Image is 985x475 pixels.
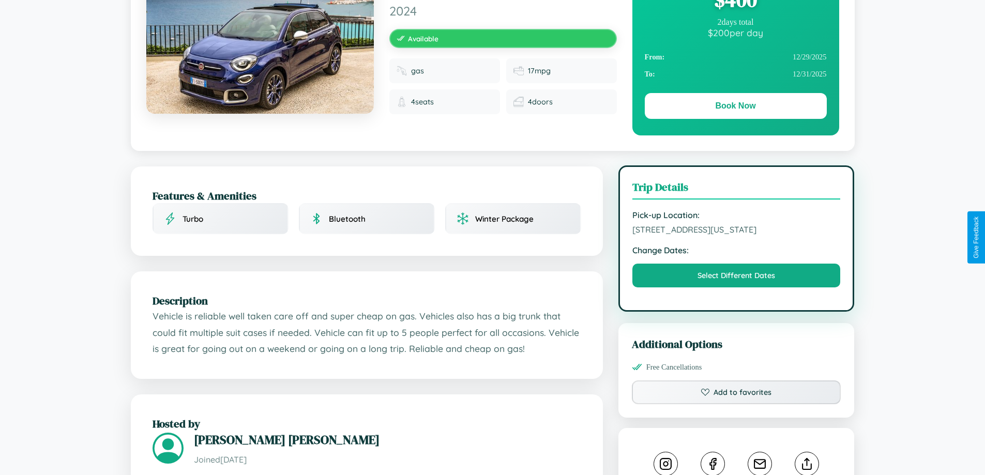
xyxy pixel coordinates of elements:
div: 12 / 29 / 2025 [645,49,827,66]
button: Add to favorites [632,380,841,404]
p: Vehicle is reliable well taken care off and super cheap on gas. Vehicles also has a big trunk tha... [153,308,581,357]
h2: Description [153,293,581,308]
div: 12 / 31 / 2025 [645,66,827,83]
span: 2024 [389,3,617,19]
button: Select Different Dates [632,264,841,287]
span: Turbo [183,214,203,224]
p: Joined [DATE] [194,452,581,467]
span: Winter Package [475,214,534,224]
strong: To: [645,70,655,79]
div: $ 200 per day [645,27,827,38]
strong: Pick-up Location: [632,210,841,220]
img: Seats [397,97,407,107]
div: Give Feedback [973,217,980,258]
button: Book Now [645,93,827,119]
span: 4 seats [411,97,434,106]
h3: Trip Details [632,179,841,200]
img: Fuel type [397,66,407,76]
img: Fuel efficiency [513,66,524,76]
div: 2 days total [645,18,827,27]
strong: Change Dates: [632,245,841,255]
span: 17 mpg [528,66,551,75]
span: [STREET_ADDRESS][US_STATE] [632,224,841,235]
h2: Features & Amenities [153,188,581,203]
img: Doors [513,97,524,107]
span: 4 doors [528,97,553,106]
h2: Hosted by [153,416,581,431]
span: Bluetooth [329,214,366,224]
span: Free Cancellations [646,363,702,372]
strong: From: [645,53,665,62]
h3: [PERSON_NAME] [PERSON_NAME] [194,431,581,448]
span: Available [408,34,438,43]
span: gas [411,66,424,75]
h3: Additional Options [632,336,841,351]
